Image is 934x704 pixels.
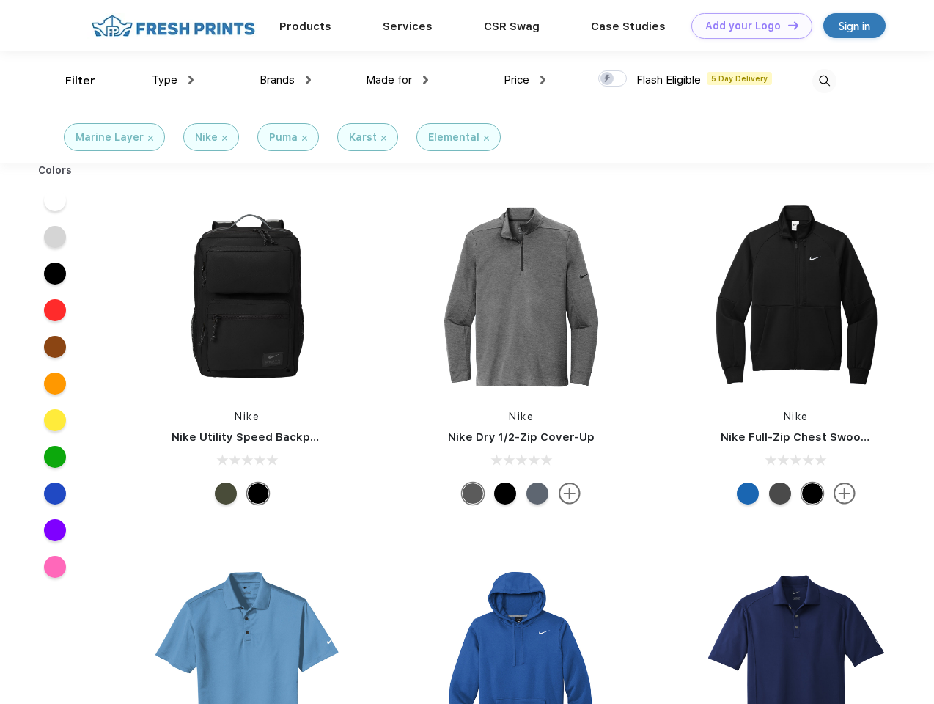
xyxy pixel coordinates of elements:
div: Nike [195,130,218,145]
div: Puma [269,130,298,145]
div: Anthracite [769,483,791,505]
img: func=resize&h=266 [424,199,619,395]
span: Made for [366,73,412,87]
a: Services [383,20,433,33]
img: func=resize&h=266 [699,199,894,395]
img: filter_cancel.svg [381,136,386,141]
div: Filter [65,73,95,89]
a: Nike Utility Speed Backpack [172,430,330,444]
span: 5 Day Delivery [707,72,772,85]
span: Brands [260,73,295,87]
div: Colors [27,163,84,178]
a: Products [279,20,331,33]
a: Nike [784,411,809,422]
img: dropdown.png [423,76,428,84]
img: filter_cancel.svg [302,136,307,141]
a: Nike Full-Zip Chest Swoosh Jacket [721,430,916,444]
img: more.svg [559,483,581,505]
div: Navy Heather [526,483,548,505]
div: Black [247,483,269,505]
a: CSR Swag [484,20,540,33]
a: Sign in [823,13,886,38]
a: Nike [235,411,260,422]
div: Royal [737,483,759,505]
img: filter_cancel.svg [484,136,489,141]
div: Elemental [428,130,479,145]
span: Type [152,73,177,87]
img: filter_cancel.svg [148,136,153,141]
span: Price [504,73,529,87]
div: Black [801,483,823,505]
img: desktop_search.svg [812,69,836,93]
a: Nike Dry 1/2-Zip Cover-Up [448,430,595,444]
img: more.svg [834,483,856,505]
div: Sign in [839,18,870,34]
a: Nike [509,411,534,422]
img: dropdown.png [306,76,311,84]
div: Cargo Khaki [215,483,237,505]
img: filter_cancel.svg [222,136,227,141]
img: dropdown.png [188,76,194,84]
div: Black [494,483,516,505]
img: dropdown.png [540,76,545,84]
div: Karst [349,130,377,145]
div: Marine Layer [76,130,144,145]
div: Black Heather [462,483,484,505]
img: DT [788,21,798,29]
img: func=resize&h=266 [150,199,345,395]
div: Add your Logo [705,20,781,32]
span: Flash Eligible [636,73,701,87]
img: fo%20logo%202.webp [87,13,260,39]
